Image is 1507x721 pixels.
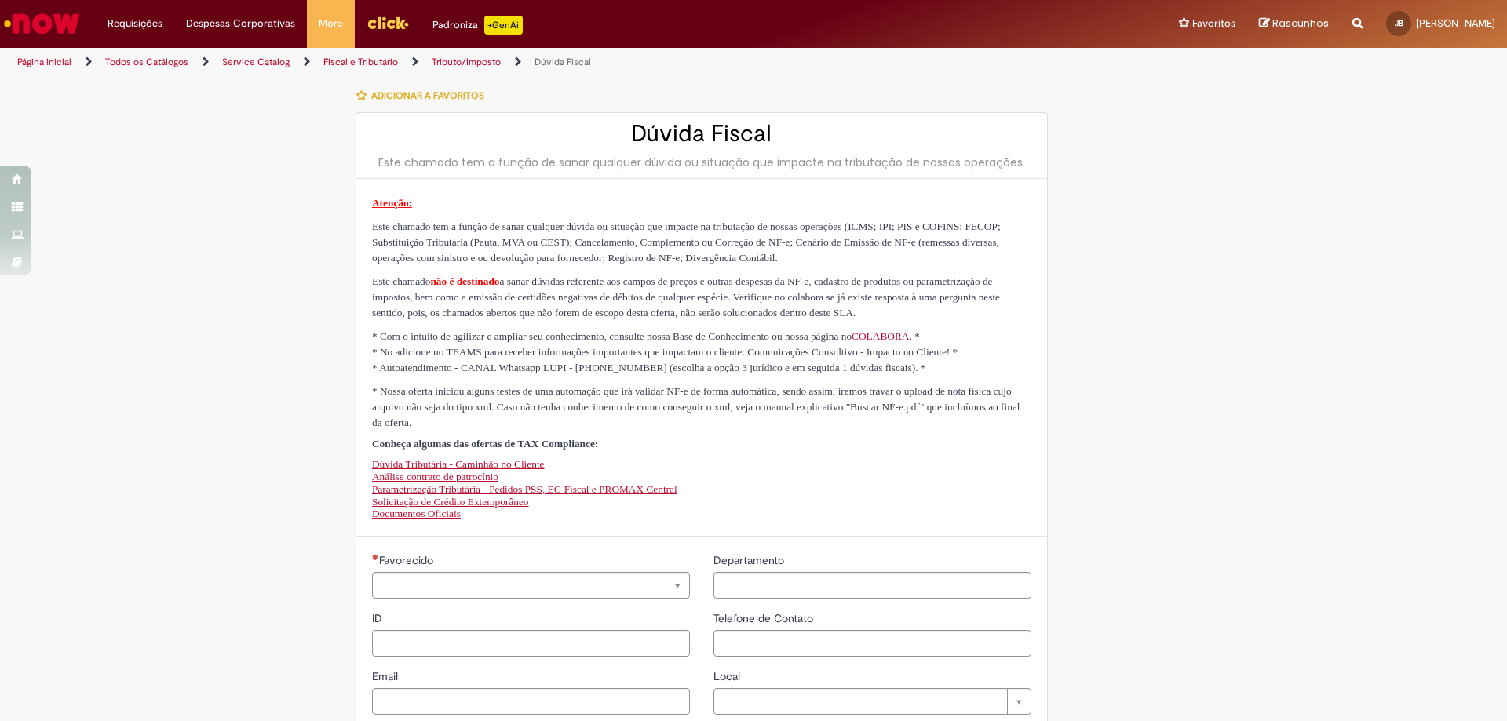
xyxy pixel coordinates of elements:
[372,669,401,683] span: Email
[2,8,82,39] img: ServiceNow
[372,330,920,342] span: * Com o intuito de agilizar e ampliar seu conhecimento, consulte nossa Base de Conhecimento ou no...
[372,346,958,358] span: * No adicione no TEAMS para receber informações importantes que impactam o cliente: Comunicações ...
[372,362,926,373] span: * Autoatendimento - CANAL Whatsapp LUPI - [PHONE_NUMBER] (escolha a opção 3 jurídico e em seguida...
[372,438,598,450] span: Conheça algumas das ofertas de TAX Compliance:
[852,330,909,342] a: COLABORA
[432,16,523,35] div: Padroniza
[222,56,290,68] a: Service Catalog
[372,483,677,495] a: Parametrização Tributária - Pedidos PSS, EG Fiscal e PROMAX Central
[356,79,493,112] button: Adicionar a Favoritos
[713,630,1031,657] input: Telefone de Contato
[367,11,409,35] img: click_logo_yellow_360x200.png
[372,197,412,209] span: Atenção:
[319,16,343,31] span: More
[371,89,484,102] span: Adicionar a Favoritos
[713,572,1031,599] input: Departamento
[372,121,1031,147] h2: Dúvida Fiscal
[105,56,188,68] a: Todos os Catálogos
[535,56,591,68] a: Dúvida Fiscal
[372,275,1000,319] span: Este chamado a sanar dúvidas referente aos campos de preços e outras despesas da NF-e, cadastro d...
[372,458,545,470] a: Dúvida Tributária - Caminhão no Cliente
[372,688,690,715] input: Email
[372,572,690,599] a: Limpar campo Favorecido
[372,385,1020,428] span: * Nossa oferta iniciou alguns testes de uma automação que irá validar NF-e de forma automática, s...
[17,56,71,68] a: Página inicial
[12,48,993,77] ul: Trilhas de página
[372,611,385,625] span: ID
[372,220,1001,264] span: Este chamado tem a função de sanar qualquer dúvida ou situação que impacte na tributação de nossa...
[372,554,379,560] span: Necessários
[430,275,499,287] span: não é destinado
[713,688,1031,715] a: Limpar campo Local
[484,16,523,35] p: +GenAi
[323,56,398,68] a: Fiscal e Tributário
[1259,16,1329,31] a: Rascunhos
[372,155,1031,170] div: Este chamado tem a função de sanar qualquer dúvida ou situação que impacte na tributação de nossa...
[713,611,816,625] span: Telefone de Contato
[1395,18,1403,28] span: JB
[186,16,295,31] span: Despesas Corporativas
[372,471,498,482] a: Análise contrato de patrocínio
[1192,16,1235,31] span: Favoritos
[372,496,529,508] a: Solicitação de Crédito Extemporâneo
[372,508,461,519] a: Documentos Oficiais
[713,669,743,683] span: Local
[1416,16,1495,30] span: [PERSON_NAME]
[1272,16,1329,31] span: Rascunhos
[432,56,501,68] a: Tributo/Imposto
[372,630,690,657] input: ID
[108,16,162,31] span: Requisições
[379,553,436,567] span: Necessários - Favorecido
[713,553,787,567] span: Departamento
